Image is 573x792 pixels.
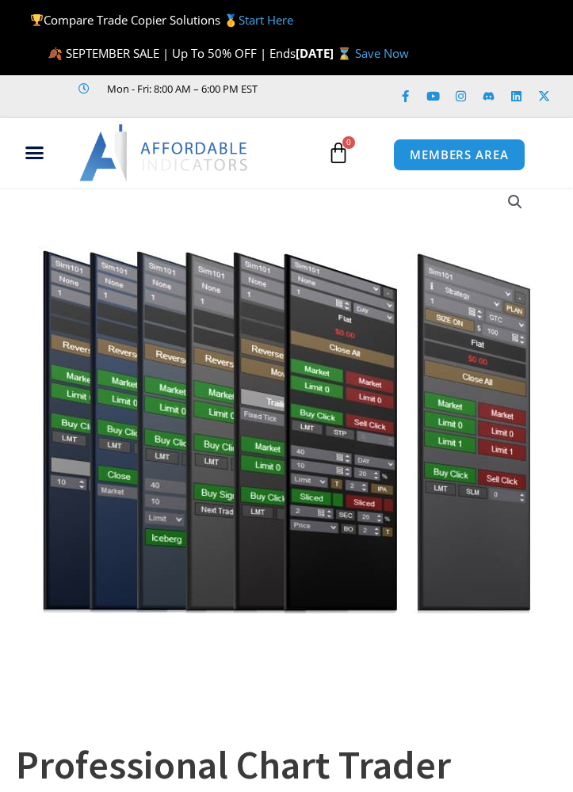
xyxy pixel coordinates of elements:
img: LogoAI | Affordable Indicators – NinjaTrader [79,124,250,181]
a: MEMBERS AREA [393,139,525,171]
div: Menu Toggle [6,138,63,168]
strong: [DATE] ⌛ [296,45,355,61]
a: 0 [304,130,373,176]
span: 🍂 SEPTEMBER SALE | Up To 50% OFF | Ends [48,45,296,61]
span: Mon - Fri: 8:00 AM – 6:00 PM EST [103,79,258,98]
span: 0 [342,136,355,149]
span: Compare Trade Copier Solutions 🥇 [30,12,293,28]
iframe: Customer reviews powered by Trustpilot [49,98,287,114]
span: MEMBERS AREA [410,149,509,161]
img: 🏆 [31,14,43,26]
a: Start Here [239,12,293,28]
a: View full-screen image gallery [501,188,529,216]
a: Save Now [355,45,409,61]
img: ProfessionalToolsBundlePage [32,176,541,614]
